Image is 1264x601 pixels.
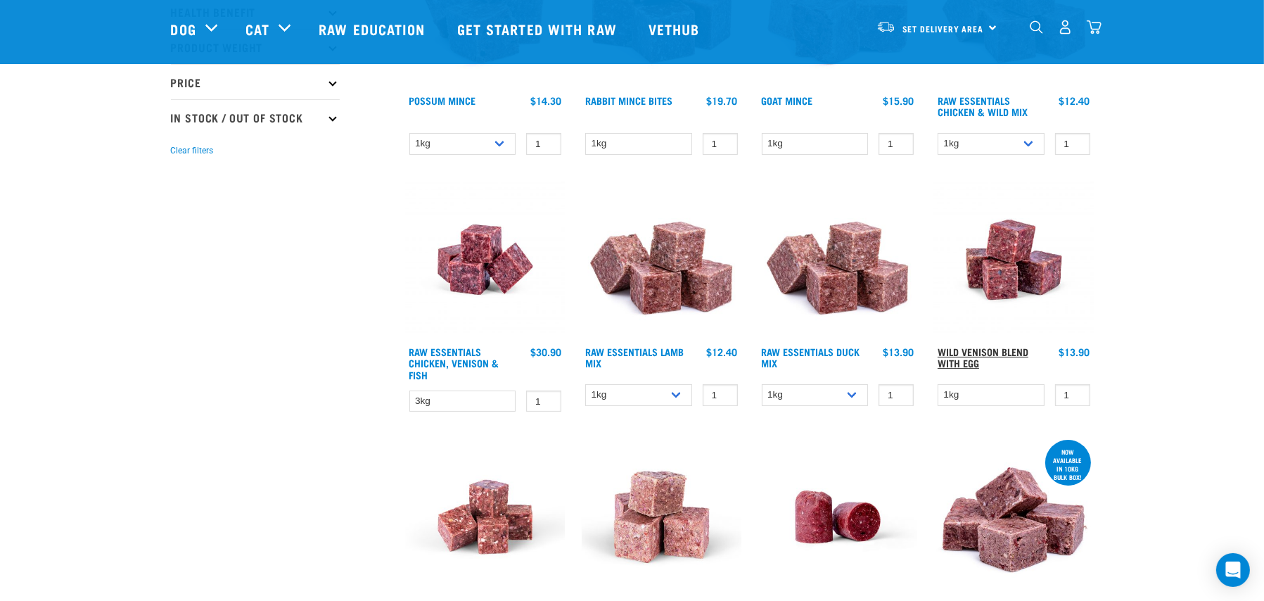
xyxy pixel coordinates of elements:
[879,384,914,406] input: 1
[703,133,738,155] input: 1
[1059,95,1090,106] div: $12.40
[883,346,914,358] div: $13.90
[1216,553,1250,587] div: Open Intercom Messenger
[406,437,566,597] img: Beef Mackerel 1
[530,346,561,358] div: $30.90
[707,346,738,358] div: $12.40
[1087,20,1102,34] img: home-icon@2x.png
[762,349,860,365] a: Raw Essentials Duck Mix
[1045,441,1091,488] div: now available in 10kg bulk box!
[171,144,214,157] button: Clear filters
[902,26,984,31] span: Set Delivery Area
[938,349,1028,365] a: Wild Venison Blend with Egg
[934,437,1094,597] img: 1158 Veal Organ Mix 01
[409,349,499,377] a: Raw Essentials Chicken, Venison & Fish
[443,1,634,57] a: Get started with Raw
[530,95,561,106] div: $14.30
[876,20,895,33] img: van-moving.png
[934,180,1094,340] img: Venison Egg 1616
[582,180,741,340] img: ?1041 RE Lamb Mix 01
[1059,346,1090,358] div: $13.90
[1058,20,1073,34] img: user.png
[938,98,1028,114] a: Raw Essentials Chicken & Wild Mix
[758,437,918,597] img: Raw Essentials Chicken Lamb Beef Bulk Minced Raw Dog Food Roll Unwrapped
[585,98,672,103] a: Rabbit Mince Bites
[171,99,340,134] p: In Stock / Out Of Stock
[406,180,566,340] img: Chicken Venison mix 1655
[879,133,914,155] input: 1
[762,98,813,103] a: Goat Mince
[171,18,196,39] a: Dog
[703,384,738,406] input: 1
[1030,20,1043,34] img: home-icon-1@2x.png
[707,95,738,106] div: $19.70
[245,18,269,39] a: Cat
[758,180,918,340] img: ?1041 RE Lamb Mix 01
[526,133,561,155] input: 1
[585,349,684,365] a: Raw Essentials Lamb Mix
[171,64,340,99] p: Price
[634,1,717,57] a: Vethub
[1055,133,1090,155] input: 1
[883,95,914,106] div: $15.90
[305,1,442,57] a: Raw Education
[1055,384,1090,406] input: 1
[582,437,741,597] img: Goat M Ix 38448
[409,98,476,103] a: Possum Mince
[526,391,561,412] input: 1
